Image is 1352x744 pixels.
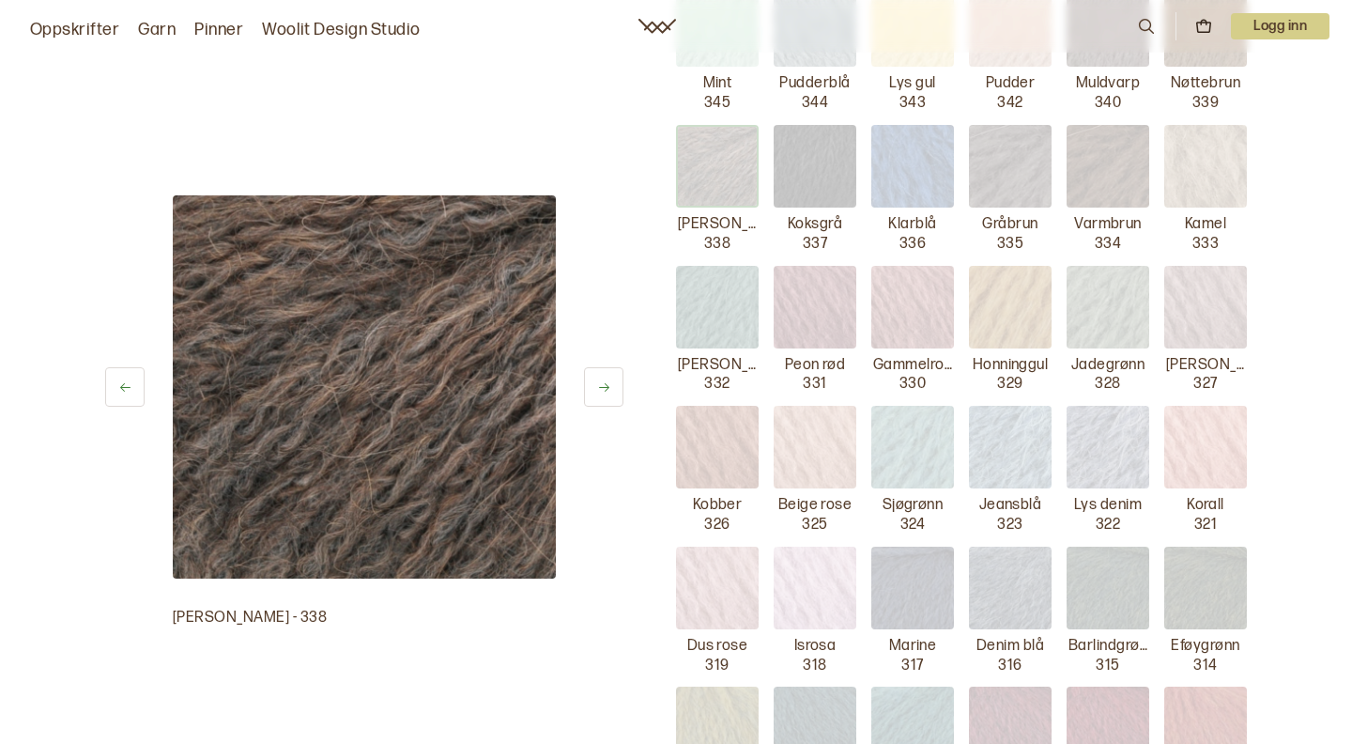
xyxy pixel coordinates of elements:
img: Varmbrun [1067,125,1149,208]
p: [PERSON_NAME] - 338 [173,609,556,628]
p: Klarblå [888,215,936,235]
p: 329 [997,375,1022,395]
p: Korall [1187,496,1224,516]
p: 330 [899,375,926,395]
p: 314 [1193,657,1217,676]
img: Klarblå [871,125,954,208]
p: 340 [1095,94,1121,114]
p: 336 [899,235,926,255]
p: 322 [1096,516,1120,535]
p: Eføygrønn [1171,637,1239,657]
p: [PERSON_NAME] [1166,356,1245,376]
p: Isrosa [794,637,837,657]
img: Honninggul [969,266,1052,349]
p: Nøttebrun [1171,74,1240,94]
img: Jadegrønn [1067,266,1149,349]
img: Korall [1164,406,1247,488]
p: 345 [704,94,730,114]
button: User dropdown [1231,13,1329,39]
img: Gammelrosa [871,266,954,349]
p: 328 [1095,375,1120,395]
p: 318 [803,657,826,676]
p: Honninggul [973,356,1049,376]
p: Koksgrå [788,215,842,235]
p: Muldvarp [1076,74,1141,94]
p: Lys gul [889,74,935,94]
p: Varmbrun [1074,215,1142,235]
img: Eføygrønn [1164,547,1247,629]
p: Denim blå [976,637,1044,657]
p: Kamel [1185,215,1226,235]
p: Jadegrønn [1071,356,1145,376]
p: Jeansblå [979,496,1042,516]
p: 339 [1192,94,1219,114]
p: 344 [802,94,828,114]
p: 332 [704,375,730,395]
img: Bilde av garn [173,195,556,579]
img: Thuja grønn [676,266,759,349]
a: Woolit Design Studio [262,17,421,43]
p: Gammelrosa [873,356,952,376]
p: 319 [705,657,729,676]
p: Barlindgrønn [1068,637,1147,657]
p: 321 [1194,516,1217,535]
p: 327 [1193,375,1217,395]
img: Peon rød [774,266,856,349]
p: 316 [998,657,1022,676]
img: Dus rose [676,547,759,629]
p: 338 [704,235,730,255]
p: Gråbrun [982,215,1037,235]
img: Beige rose [774,406,856,488]
p: 335 [997,235,1023,255]
p: 331 [803,375,826,395]
p: 315 [1096,657,1119,676]
p: Pudder [986,74,1036,94]
img: Barlindgrønn [1067,547,1149,629]
img: Jeansblå [969,406,1052,488]
img: Kobber [676,406,759,488]
img: Brun melert [676,125,759,208]
img: Isrosa [774,547,856,629]
p: Lys denim [1074,496,1142,516]
p: 324 [900,516,925,535]
a: Woolit [638,19,676,34]
img: Koksgrå [774,125,856,208]
p: 323 [997,516,1022,535]
img: Sjøgrønn [871,406,954,488]
p: 343 [899,94,926,114]
img: Marine [871,547,954,629]
p: [PERSON_NAME] [678,215,757,235]
img: Denim blå [969,547,1052,629]
img: Kamel [1164,125,1247,208]
img: Mørk Rose [1164,266,1247,349]
img: Gråbrun [969,125,1052,208]
a: Pinner [194,17,243,43]
p: [PERSON_NAME] [678,356,757,376]
p: 326 [704,516,730,535]
p: Beige rose [778,496,853,516]
p: Kobber [693,496,743,516]
a: Garn [138,17,176,43]
p: Peon rød [785,356,846,376]
p: Logg inn [1231,13,1329,39]
p: 317 [901,657,923,676]
p: 342 [997,94,1022,114]
img: Lys denim [1067,406,1149,488]
a: Oppskrifter [30,17,119,43]
p: 337 [803,235,827,255]
p: Pudderblå [779,74,850,94]
p: Marine [889,637,937,657]
p: Dus rose [687,637,748,657]
p: 334 [1095,235,1121,255]
p: Mint [703,74,732,94]
p: Sjøgrønn [883,496,944,516]
p: 325 [802,516,827,535]
p: 333 [1192,235,1219,255]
